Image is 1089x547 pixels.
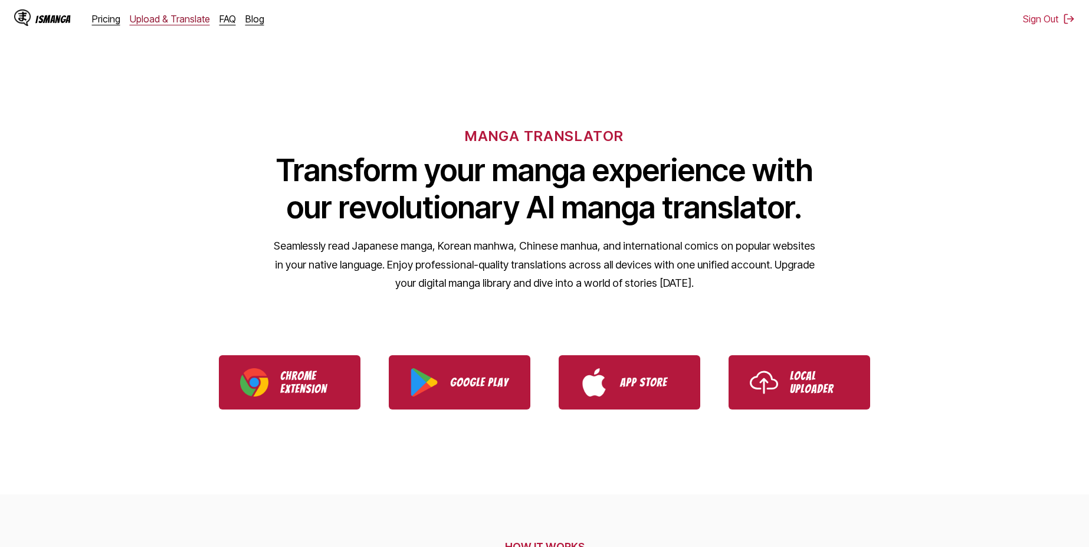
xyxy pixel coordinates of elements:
[729,355,870,410] a: Use IsManga Local Uploader
[219,13,236,25] a: FAQ
[1023,13,1075,25] button: Sign Out
[219,355,360,410] a: Download IsManga Chrome Extension
[280,369,339,395] p: Chrome Extension
[465,127,624,145] h6: MANGA TRANSLATOR
[620,376,679,389] p: App Store
[790,369,849,395] p: Local Uploader
[273,152,816,226] h1: Transform your manga experience with our revolutionary AI manga translator.
[92,13,120,25] a: Pricing
[14,9,92,28] a: IsManga LogoIsManga
[130,13,210,25] a: Upload & Translate
[450,376,509,389] p: Google Play
[580,368,608,397] img: App Store logo
[1063,13,1075,25] img: Sign out
[14,9,31,26] img: IsManga Logo
[389,355,530,410] a: Download IsManga from Google Play
[410,368,438,397] img: Google Play logo
[750,368,778,397] img: Upload icon
[245,13,264,25] a: Blog
[559,355,700,410] a: Download IsManga from App Store
[273,237,816,293] p: Seamlessly read Japanese manga, Korean manhwa, Chinese manhua, and international comics on popula...
[35,14,71,25] div: IsManga
[240,368,268,397] img: Chrome logo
